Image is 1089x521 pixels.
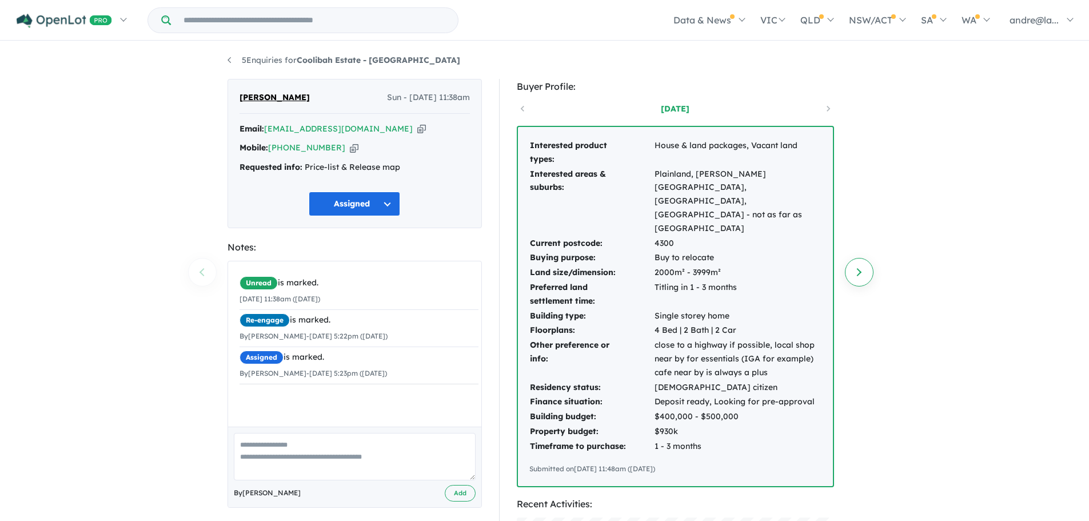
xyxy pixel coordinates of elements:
strong: Requested info: [240,162,302,172]
span: Re-engage [240,313,290,327]
td: Finance situation: [529,395,654,409]
a: [EMAIL_ADDRESS][DOMAIN_NAME] [264,124,413,134]
span: Unread [240,276,278,290]
td: $400,000 - $500,000 [654,409,821,424]
div: Recent Activities: [517,496,834,512]
td: Floorplans: [529,323,654,338]
td: Property budget: [529,424,654,439]
td: Buying purpose: [529,250,654,265]
span: Sun - [DATE] 11:38am [387,91,470,105]
div: Submitted on [DATE] 11:48am ([DATE]) [529,463,821,475]
div: is marked. [240,276,478,290]
span: [PERSON_NAME] [240,91,310,105]
td: Land size/dimension: [529,265,654,280]
a: [PHONE_NUMBER] [268,142,345,153]
td: 1 - 3 months [654,439,821,454]
div: is marked. [240,313,478,327]
span: By [PERSON_NAME] [234,487,301,499]
div: Notes: [228,240,482,255]
td: 2000m² - 3999m² [654,265,821,280]
td: 4300 [654,236,821,251]
a: [DATE] [627,103,724,114]
td: Other preference or info: [529,338,654,380]
button: Assigned [309,192,400,216]
div: Buyer Profile: [517,79,834,94]
td: close to a highway if possible, local shop near by for essentials (IGA for example) cafe near by ... [654,338,821,380]
img: Openlot PRO Logo White [17,14,112,28]
td: Interested product types: [529,138,654,167]
td: Buy to relocate [654,250,821,265]
td: House & land packages, Vacant land [654,138,821,167]
td: Plainland, [PERSON_NAME][GEOGRAPHIC_DATA], [GEOGRAPHIC_DATA], [GEOGRAPHIC_DATA] - not as far as [... [654,167,821,236]
td: Single storey home [654,309,821,324]
div: is marked. [240,351,478,364]
small: By [PERSON_NAME] - [DATE] 5:22pm ([DATE]) [240,332,388,340]
td: Building type: [529,309,654,324]
a: 5Enquiries forCoolibah Estate - [GEOGRAPHIC_DATA] [228,55,460,65]
span: andre@la... [1010,14,1059,26]
td: Building budget: [529,409,654,424]
td: Titling in 1 - 3 months [654,280,821,309]
td: Residency status: [529,380,654,395]
td: Interested areas & suburbs: [529,167,654,236]
input: Try estate name, suburb, builder or developer [173,8,456,33]
strong: Mobile: [240,142,268,153]
td: Timeframe to purchase: [529,439,654,454]
small: [DATE] 11:38am ([DATE]) [240,295,320,303]
div: Price-list & Release map [240,161,470,174]
td: Current postcode: [529,236,654,251]
td: Preferred land settlement time: [529,280,654,309]
td: Deposit ready, Looking for pre-approval [654,395,821,409]
button: Add [445,485,476,502]
td: [DEMOGRAPHIC_DATA] citizen [654,380,821,395]
strong: Coolibah Estate - [GEOGRAPHIC_DATA] [297,55,460,65]
span: Assigned [240,351,284,364]
small: By [PERSON_NAME] - [DATE] 5:23pm ([DATE]) [240,369,387,377]
td: 4 Bed | 2 Bath | 2 Car [654,323,821,338]
nav: breadcrumb [228,54,862,67]
button: Copy [350,142,358,154]
td: $930k [654,424,821,439]
strong: Email: [240,124,264,134]
button: Copy [417,123,426,135]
